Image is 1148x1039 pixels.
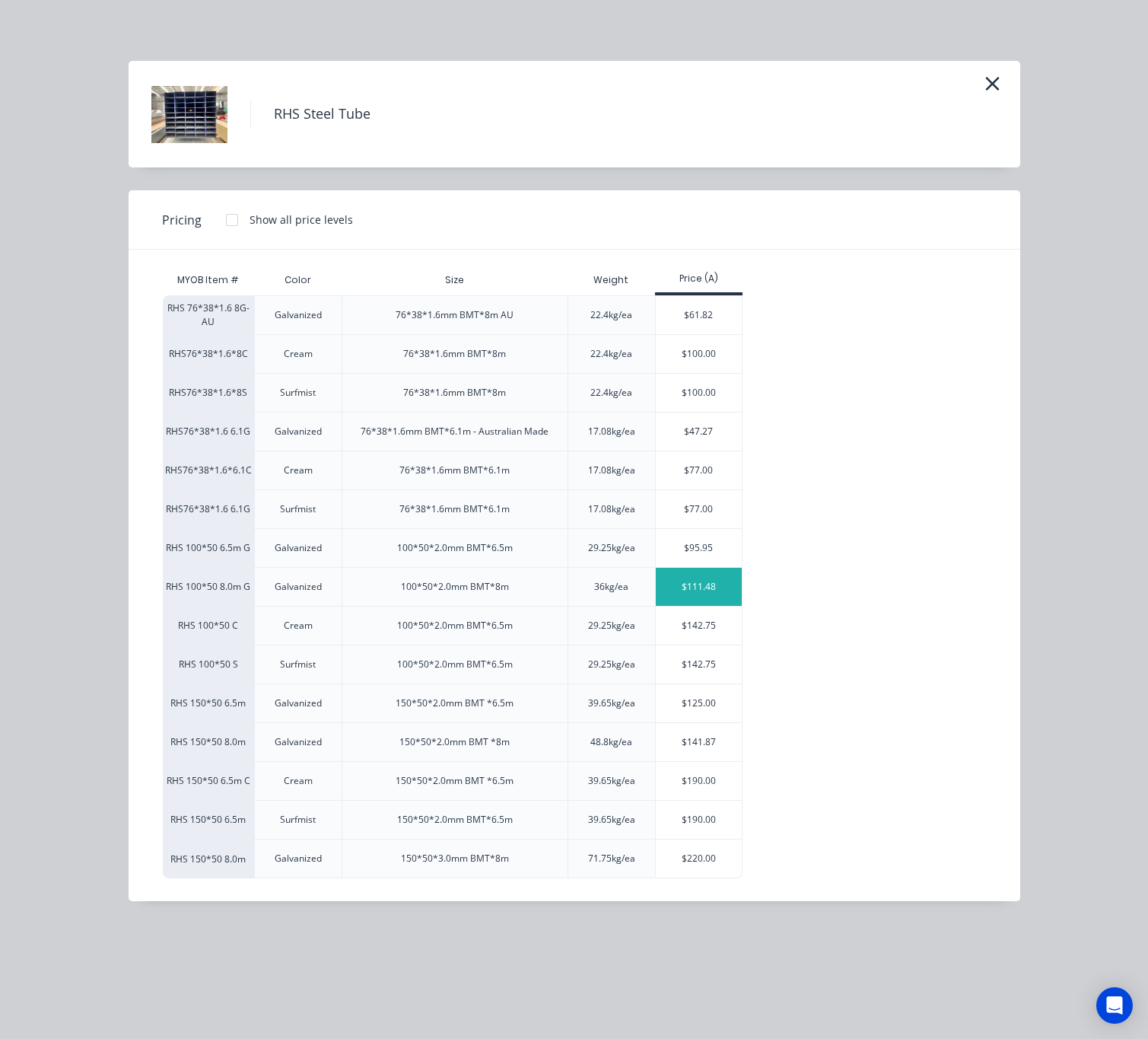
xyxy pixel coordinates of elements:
div: 76*38*1.6mm BMT*6.1m [399,502,510,516]
div: RHS 76*38*1.6 8G-AU [163,295,254,334]
div: RHS 100*50 6.5m G [163,528,254,567]
div: Cream [284,774,313,788]
div: 29.25kg/ea [588,658,635,671]
div: $95.95 [656,529,742,567]
div: RHS76*38*1.6 6.1G [163,489,254,528]
div: RHS 100*50 S [163,645,254,684]
div: Surfmist [280,658,316,671]
div: 22.4kg/ea [590,347,632,361]
div: $77.00 [656,490,742,528]
div: 29.25kg/ea [588,541,635,555]
div: Size [433,261,476,299]
div: Galvanized [275,852,322,865]
div: 150*50*3.0mm BMT*8m [401,852,509,865]
div: Open Intercom Messenger [1096,987,1133,1024]
div: 76*38*1.6mm BMT*6.1m [399,464,510,477]
div: 39.65kg/ea [588,696,635,710]
div: $100.00 [656,335,742,373]
div: Galvanized [275,696,322,710]
div: 100*50*2.0mm BMT*8m [401,580,509,594]
div: $111.48 [656,568,742,606]
div: Weight [581,261,641,299]
div: 150*50*2.0mm BMT *8m [399,735,510,749]
div: $100.00 [656,374,742,412]
h4: RHS Steel Tube [250,100,393,129]
div: Cream [284,464,313,477]
div: RHS 150*50 6.5m [163,800,254,839]
div: 22.4kg/ea [590,386,632,400]
div: Show all price levels [250,212,353,228]
div: RHS 150*50 6.5m C [163,761,254,800]
div: 76*38*1.6mm BMT*8m AU [396,308,514,322]
div: RHS 150*50 8.0m [163,839,254,878]
div: $142.75 [656,607,742,645]
div: $47.27 [656,413,742,451]
div: 48.8kg/ea [590,735,632,749]
div: $141.87 [656,723,742,761]
div: Galvanized [275,580,322,594]
div: $77.00 [656,451,742,489]
div: 36kg/ea [594,580,628,594]
div: RHS76*38*1.6*6.1C [163,451,254,489]
div: 150*50*2.0mm BMT *6.5m [396,774,514,788]
div: 100*50*2.0mm BMT*6.5m [397,619,513,633]
div: RHS 100*50 C [163,606,254,645]
div: 39.65kg/ea [588,813,635,827]
div: 100*50*2.0mm BMT*6.5m [397,541,513,555]
span: Pricing [162,211,202,229]
div: 17.08kg/ea [588,425,635,438]
div: 150*50*2.0mm BMT*6.5m [397,813,513,827]
div: Galvanized [275,308,322,322]
div: Surfmist [280,813,316,827]
div: Cream [284,619,313,633]
div: Surfmist [280,386,316,400]
div: 17.08kg/ea [588,464,635,477]
div: Galvanized [275,735,322,749]
div: MYOB Item # [163,265,254,295]
div: Galvanized [275,425,322,438]
div: Cream [284,347,313,361]
div: 150*50*2.0mm BMT *6.5m [396,696,514,710]
div: RHS76*38*1.6*8C [163,334,254,373]
div: $61.82 [656,296,742,334]
img: RHS Steel Tube [151,76,227,152]
div: Price (A) [655,272,743,285]
div: 71.75kg/ea [588,852,635,865]
div: 76*38*1.6mm BMT*8m [403,347,506,361]
div: 29.25kg/ea [588,619,635,633]
div: 76*38*1.6mm BMT*6.1m - Australian Made [361,425,549,438]
div: 22.4kg/ea [590,308,632,322]
div: $142.75 [656,645,742,684]
div: 17.08kg/ea [588,502,635,516]
div: Color [272,261,323,299]
div: $190.00 [656,762,742,800]
div: RHS 150*50 6.5m [163,684,254,722]
div: 39.65kg/ea [588,774,635,788]
div: 100*50*2.0mm BMT*6.5m [397,658,513,671]
div: Galvanized [275,541,322,555]
div: $125.00 [656,684,742,722]
div: RHS 100*50 8.0m G [163,567,254,606]
div: RHS76*38*1.6 6.1G [163,412,254,451]
div: 76*38*1.6mm BMT*8m [403,386,506,400]
div: $220.00 [656,840,742,878]
div: RHS76*38*1.6*8S [163,373,254,412]
div: Surfmist [280,502,316,516]
div: RHS 150*50 8.0m [163,722,254,761]
div: $190.00 [656,801,742,839]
